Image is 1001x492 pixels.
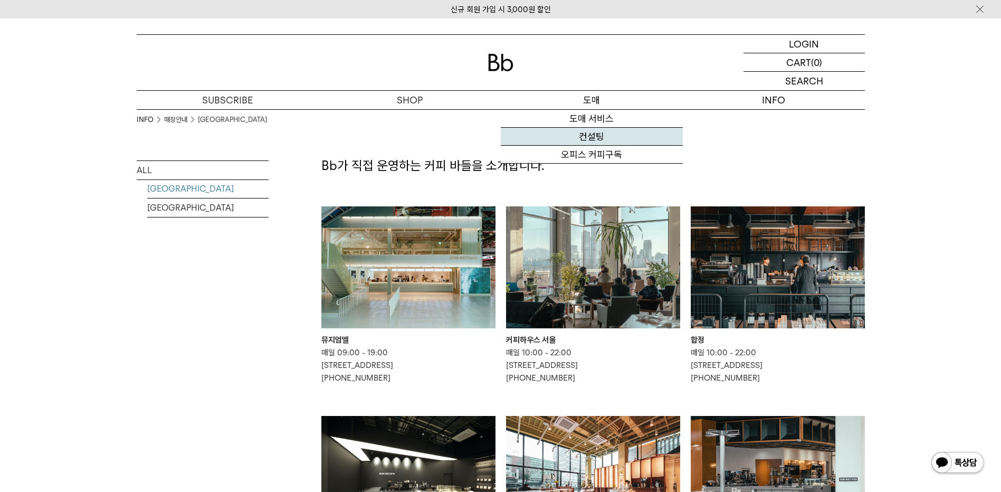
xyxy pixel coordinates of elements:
div: 커피하우스 서울 [506,334,680,346]
img: 카카오톡 채널 1:1 채팅 버튼 [930,451,985,476]
a: LOGIN [743,35,865,53]
img: 합정 [691,206,865,328]
p: (0) [811,53,822,71]
p: LOGIN [789,35,819,53]
a: 도매 서비스 [501,110,683,128]
img: 커피하우스 서울 [506,206,680,328]
a: 신규 회원 가입 시 3,000원 할인 [451,5,551,14]
p: Bb가 직접 운영하는 커피 바들을 소개합니다. [321,157,865,175]
a: SHOP [319,91,501,109]
img: 뮤지엄엘 [321,206,495,328]
p: 매일 10:00 - 22:00 [STREET_ADDRESS] [PHONE_NUMBER] [506,346,680,384]
a: [GEOGRAPHIC_DATA] [198,115,267,125]
a: 컨설팅 [501,128,683,146]
a: [GEOGRAPHIC_DATA] [147,198,269,217]
p: INFO [683,91,865,109]
a: ALL [137,161,269,179]
p: 매일 10:00 - 22:00 [STREET_ADDRESS] [PHONE_NUMBER] [691,346,865,384]
img: 로고 [488,54,513,71]
p: CART [786,53,811,71]
div: 뮤지엄엘 [321,334,495,346]
p: 매일 09:00 - 19:00 [STREET_ADDRESS] [PHONE_NUMBER] [321,346,495,384]
a: [GEOGRAPHIC_DATA] [147,179,269,198]
a: 커피하우스 서울 커피하우스 서울 매일 10:00 - 22:00[STREET_ADDRESS][PHONE_NUMBER] [506,206,680,384]
a: 매장안내 [164,115,187,125]
a: 합정 합정 매일 10:00 - 22:00[STREET_ADDRESS][PHONE_NUMBER] [691,206,865,384]
p: SEARCH [785,72,823,90]
p: 도매 [501,91,683,109]
a: SUBSCRIBE [137,91,319,109]
li: INFO [137,115,164,125]
a: 오피스 커피구독 [501,146,683,164]
a: CART (0) [743,53,865,72]
a: 뮤지엄엘 뮤지엄엘 매일 09:00 - 19:00[STREET_ADDRESS][PHONE_NUMBER] [321,206,495,384]
div: 합정 [691,334,865,346]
